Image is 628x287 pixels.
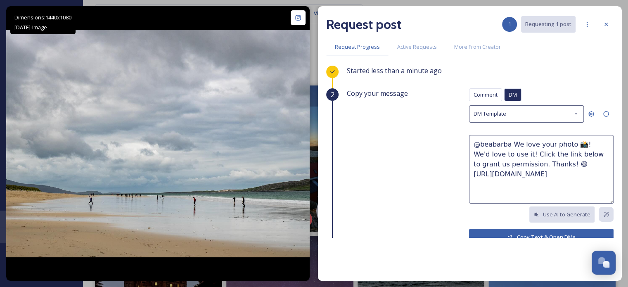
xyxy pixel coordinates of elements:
[474,91,498,99] span: Comment
[347,88,408,98] span: Copy your message
[397,43,437,51] span: Active Requests
[326,14,401,34] h2: Request post
[508,20,511,28] span: 1
[331,90,334,100] span: 2
[509,91,517,99] span: DM
[335,43,380,51] span: Request Progress
[592,251,616,275] button: Open Chat
[14,14,71,21] span: Dimensions: 1440 x 1080
[474,110,506,118] span: DM Template
[347,66,442,75] span: Started less than a minute ago
[529,206,595,223] button: Use AI to Generate
[521,16,576,32] button: Requesting 1 post
[469,229,614,246] button: Copy Text & Open DMs
[14,24,47,31] span: [DATE] - Image
[6,30,310,257] img: #isleofharris #mull #scotland #ilovescotland #igersscotland #visitscotland #meanwhileinscotland #...
[469,135,614,204] textarea: @beabarba We love your photo 📸! We'd love to use it! Click the link below to grant us permission....
[454,43,501,51] span: More From Creator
